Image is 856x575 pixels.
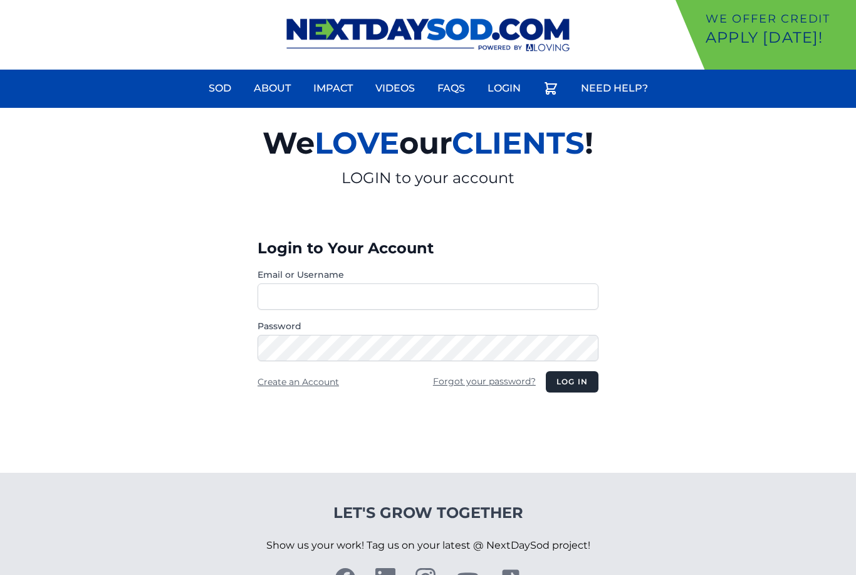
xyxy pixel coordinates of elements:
h3: Login to Your Account [258,238,598,258]
a: About [246,73,298,103]
button: Log in [546,371,598,393]
a: Login [480,73,528,103]
p: Show us your work! Tag us on your latest @ NextDaySod project! [266,523,590,568]
p: We offer Credit [706,10,851,28]
p: Apply [DATE]! [706,28,851,48]
a: Sod [201,73,239,103]
span: LOVE [315,125,399,161]
a: Forgot your password? [433,376,536,387]
label: Email or Username [258,268,598,281]
a: Need Help? [573,73,655,103]
p: LOGIN to your account [117,168,739,188]
h2: We our ! [117,118,739,168]
a: FAQs [430,73,472,103]
a: Videos [368,73,422,103]
label: Password [258,320,598,332]
span: CLIENTS [452,125,585,161]
a: Impact [306,73,360,103]
a: Create an Account [258,376,339,388]
h4: Let's Grow Together [266,503,590,523]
